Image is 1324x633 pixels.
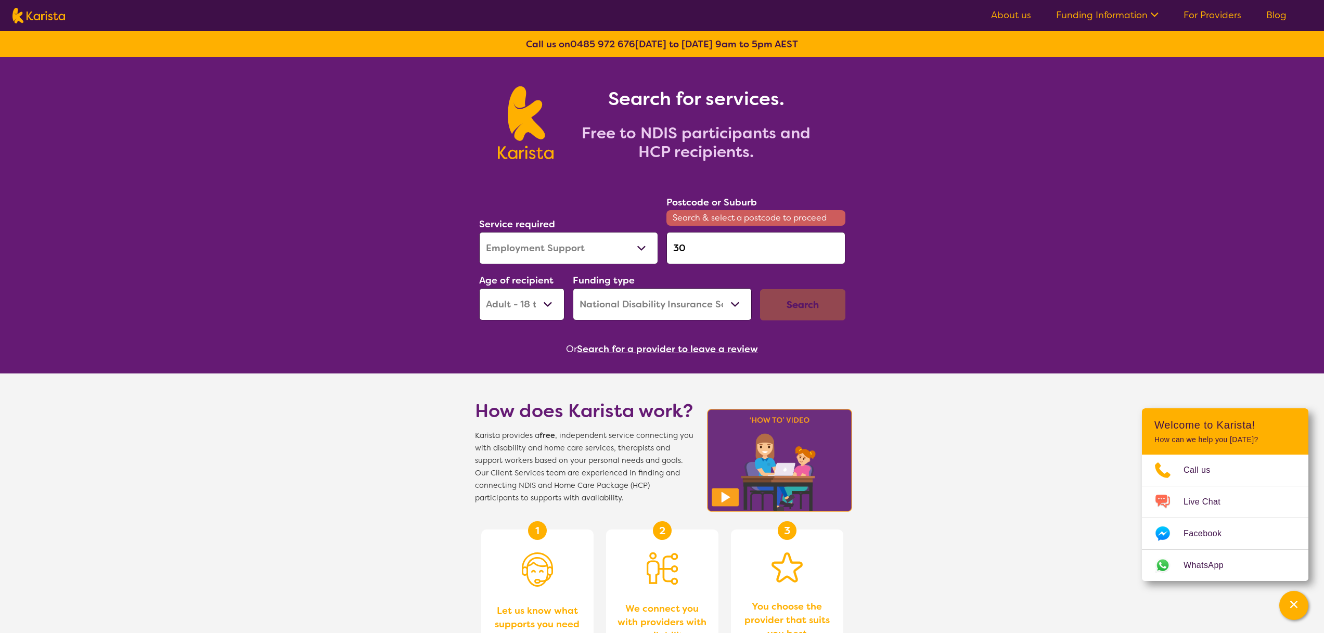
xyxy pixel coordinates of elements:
[653,521,672,540] div: 2
[666,232,845,264] input: Type
[1184,526,1234,541] span: Facebook
[1142,455,1308,581] ul: Choose channel
[1154,435,1296,444] p: How can we help you [DATE]?
[666,196,757,209] label: Postcode or Suburb
[566,86,826,111] h1: Search for services.
[479,218,555,230] label: Service required
[577,341,758,357] button: Search for a provider to leave a review
[1142,408,1308,581] div: Channel Menu
[479,274,554,287] label: Age of recipient
[991,9,1031,21] a: About us
[666,210,845,226] span: Search & select a postcode to proceed
[492,604,583,631] span: Let us know what supports you need
[704,406,856,515] img: Karista video
[539,431,555,441] b: free
[566,124,826,161] h2: Free to NDIS participants and HCP recipients.
[1279,591,1308,620] button: Channel Menu
[1266,9,1287,21] a: Blog
[1154,419,1296,431] h2: Welcome to Karista!
[772,552,803,583] img: Star icon
[570,38,635,50] a: 0485 972 676
[1056,9,1159,21] a: Funding Information
[573,274,635,287] label: Funding type
[778,521,796,540] div: 3
[566,341,577,357] span: Or
[526,38,798,50] b: Call us on [DATE] to [DATE] 9am to 5pm AEST
[1184,462,1223,478] span: Call us
[12,8,65,23] img: Karista logo
[1184,494,1233,510] span: Live Chat
[1184,9,1241,21] a: For Providers
[1184,558,1236,573] span: WhatsApp
[475,398,693,423] h1: How does Karista work?
[498,86,554,159] img: Karista logo
[647,552,678,585] img: Person being matched to services icon
[1142,550,1308,581] a: Web link opens in a new tab.
[522,552,553,587] img: Person with headset icon
[475,430,693,505] span: Karista provides a , independent service connecting you with disability and home care services, t...
[528,521,547,540] div: 1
